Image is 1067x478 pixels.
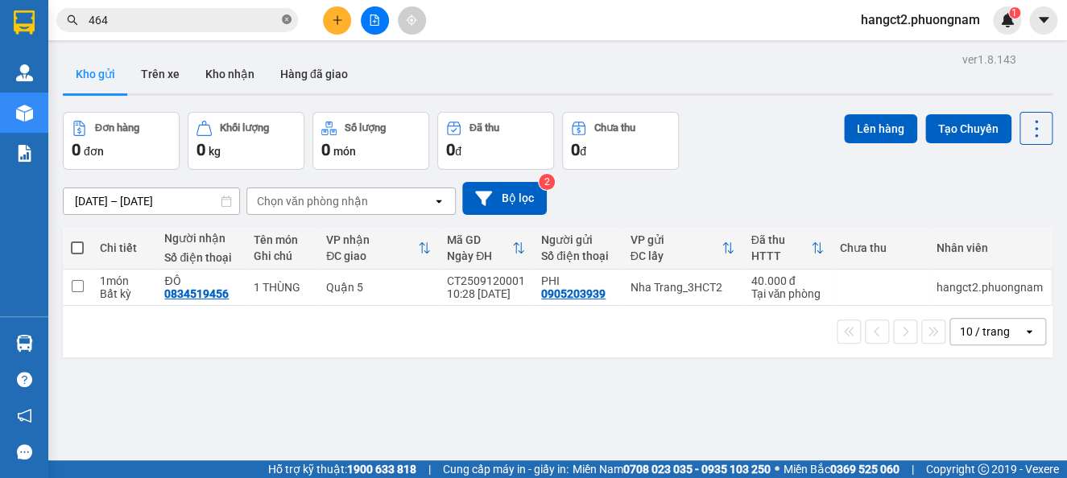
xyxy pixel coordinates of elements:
[960,323,1010,340] div: 10 / trang
[406,14,417,26] span: aim
[164,287,229,300] div: 0834519456
[196,140,205,159] span: 0
[937,281,1043,294] div: hangct2.phuongnam
[541,274,614,287] div: PHI
[447,249,512,262] div: Ngày ĐH
[333,145,356,158] span: món
[937,241,1043,254] div: Nhân viên
[469,122,499,134] div: Đã thu
[257,193,368,209] div: Chọn văn phòng nhận
[100,241,148,254] div: Chi tiết
[72,140,81,159] span: 0
[594,122,635,134] div: Chưa thu
[573,460,771,478] span: Miền Nam
[267,55,361,93] button: Hàng đã giao
[1036,13,1051,27] span: caret-down
[437,112,554,170] button: Đã thu0đ
[326,281,431,294] div: Quận 5
[128,55,192,93] button: Trên xe
[188,112,304,170] button: Khối lượng0kg
[962,51,1016,68] div: ver 1.8.143
[742,227,831,270] th: Toggle SortBy
[63,55,128,93] button: Kho gửi
[784,460,900,478] span: Miền Bắc
[462,182,547,215] button: Bộ lọc
[321,140,330,159] span: 0
[64,188,239,214] input: Select a date range.
[332,14,343,26] span: plus
[539,174,555,190] sup: 2
[623,463,771,476] strong: 0708 023 035 - 0935 103 250
[220,122,269,134] div: Khối lượng
[751,274,823,287] div: 40.000 đ
[89,11,279,29] input: Tìm tên, số ĐT hoặc mã đơn
[361,6,389,35] button: file-add
[622,227,742,270] th: Toggle SortBy
[326,249,418,262] div: ĐC giao
[100,287,148,300] div: Bất kỳ
[428,460,431,478] span: |
[432,195,445,208] svg: open
[580,145,586,158] span: đ
[751,287,823,300] div: Tại văn phòng
[541,249,614,262] div: Số điện thoại
[912,460,914,478] span: |
[848,10,993,30] span: hangct2.phuongnam
[630,233,722,246] div: VP gửi
[209,145,221,158] span: kg
[268,460,416,478] span: Hỗ trợ kỹ thuật:
[312,112,429,170] button: Số lượng0món
[447,287,525,300] div: 10:28 [DATE]
[16,105,33,122] img: warehouse-icon
[1011,7,1017,19] span: 1
[282,13,292,28] span: close-circle
[541,287,606,300] div: 0905203939
[447,233,512,246] div: Mã GD
[16,64,33,81] img: warehouse-icon
[17,444,32,459] span: message
[541,233,614,246] div: Người gửi
[562,112,679,170] button: Chưa thu0đ
[1029,6,1057,35] button: caret-down
[630,249,722,262] div: ĐC lấy
[84,145,104,158] span: đơn
[840,241,920,254] div: Chưa thu
[164,251,237,264] div: Số điện thoại
[978,464,989,475] span: copyright
[345,122,386,134] div: Số lượng
[254,281,311,294] div: 1 THÙNG
[192,55,267,93] button: Kho nhận
[282,14,292,24] span: close-circle
[751,249,810,262] div: HTTT
[323,6,351,35] button: plus
[398,6,426,35] button: aim
[14,10,35,35] img: logo-vxr
[571,140,580,159] span: 0
[446,140,455,159] span: 0
[1000,13,1015,27] img: icon-new-feature
[100,274,148,287] div: 1 món
[67,14,78,26] span: search
[254,233,311,246] div: Tên món
[347,463,416,476] strong: 1900 633 818
[775,466,780,472] span: ⚪️
[844,114,917,143] button: Lên hàng
[455,145,461,158] span: đ
[630,281,734,294] div: Nha Trang_3HCT2
[16,145,33,162] img: solution-icon
[254,249,311,262] div: Ghi chú
[16,335,33,352] img: warehouse-icon
[369,14,380,26] span: file-add
[164,232,237,245] div: Người nhận
[63,112,180,170] button: Đơn hàng0đơn
[95,122,139,134] div: Đơn hàng
[925,114,1011,143] button: Tạo Chuyến
[751,233,810,246] div: Đã thu
[17,372,32,387] span: question-circle
[443,460,569,478] span: Cung cấp máy in - giấy in:
[1009,7,1020,19] sup: 1
[830,463,900,476] strong: 0369 525 060
[164,274,237,287] div: ĐÔ
[447,274,525,287] div: CT2509120001
[326,233,418,246] div: VP nhận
